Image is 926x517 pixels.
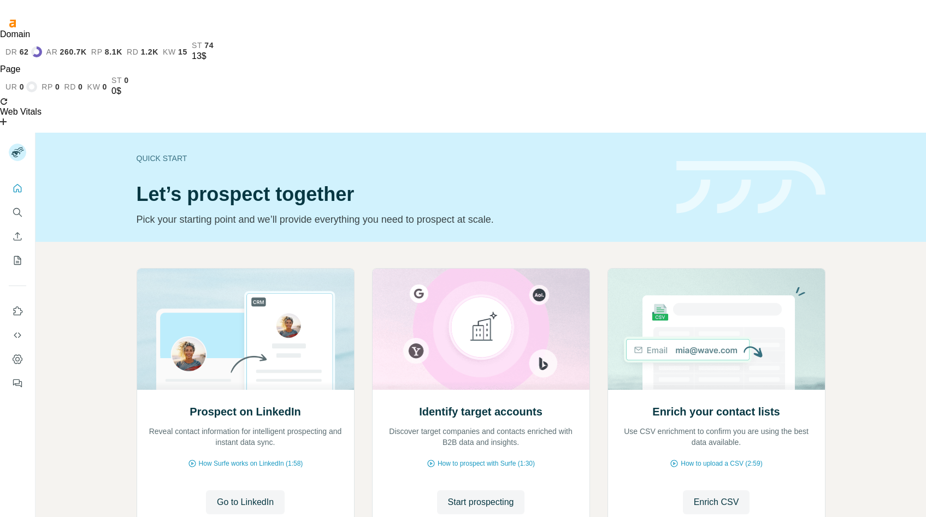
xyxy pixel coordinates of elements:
span: 260.7K [60,47,86,56]
span: Start prospecting [448,496,514,509]
span: kw [87,82,101,91]
span: rd [127,47,139,56]
span: How to prospect with Surfe (1:30) [438,459,535,468]
a: rp8.1K [91,47,122,56]
span: rd [64,82,76,91]
span: 0 [78,82,83,91]
img: Prospect on LinkedIn [137,269,355,390]
span: dr [5,47,17,56]
span: 0 [20,82,25,91]
a: kw15 [163,47,187,56]
span: ar [46,47,58,56]
span: rp [42,82,53,91]
img: banner [676,161,825,214]
a: kw0 [87,82,107,91]
button: Search [9,203,26,222]
p: Discover target companies and contacts enriched with B2B data and insights. [384,426,579,448]
h2: Enrich your contact lists [652,404,780,419]
span: 0 [103,82,108,91]
button: Quick start [9,179,26,198]
h1: Let’s prospect together [137,183,663,205]
span: How to upload a CSV (2:59) [681,459,762,468]
button: Start prospecting [437,490,525,514]
div: 0$ [111,85,129,98]
button: Enrich CSV [683,490,750,514]
span: rp [91,47,103,56]
div: Quick start [137,153,663,164]
span: 0 [55,82,60,91]
a: rp0 [42,82,60,91]
button: Dashboard [9,349,26,369]
img: Identify target accounts [372,269,590,390]
button: Feedback [9,373,26,393]
a: ar260.7K [46,47,87,56]
button: My lists [9,251,26,270]
span: st [111,76,122,85]
span: 74 [204,41,214,50]
span: ur [5,82,17,91]
span: 62 [20,47,29,56]
button: Use Surfe API [9,325,26,345]
a: dr62 [5,46,42,57]
p: Pick your starting point and we’ll provide everything you need to prospect at scale. [137,212,663,227]
span: 1.2K [141,47,158,56]
p: Use CSV enrichment to confirm you are using the best data available. [619,426,814,448]
a: rd0 [64,82,82,91]
span: Enrich CSV [694,496,739,509]
span: 8.1K [105,47,122,56]
button: Enrich CSV [9,227,26,246]
span: 0 [124,76,129,85]
p: Reveal contact information for intelligent prospecting and instant data sync. [148,426,343,448]
h2: Identify target accounts [419,404,542,419]
a: rd1.2K [127,47,158,56]
button: Use Surfe on LinkedIn [9,301,26,321]
button: Go to LinkedIn [206,490,285,514]
img: Enrich your contact lists [607,269,825,390]
a: st0 [111,76,129,85]
a: ur0 [5,81,37,92]
span: st [192,41,202,50]
span: Go to LinkedIn [217,496,274,509]
h2: Prospect on LinkedIn [190,404,300,419]
span: kw [163,47,176,56]
a: st74 [192,41,214,50]
span: How Surfe works on LinkedIn (1:58) [199,459,303,468]
div: 13$ [192,50,214,63]
span: 15 [178,47,187,56]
